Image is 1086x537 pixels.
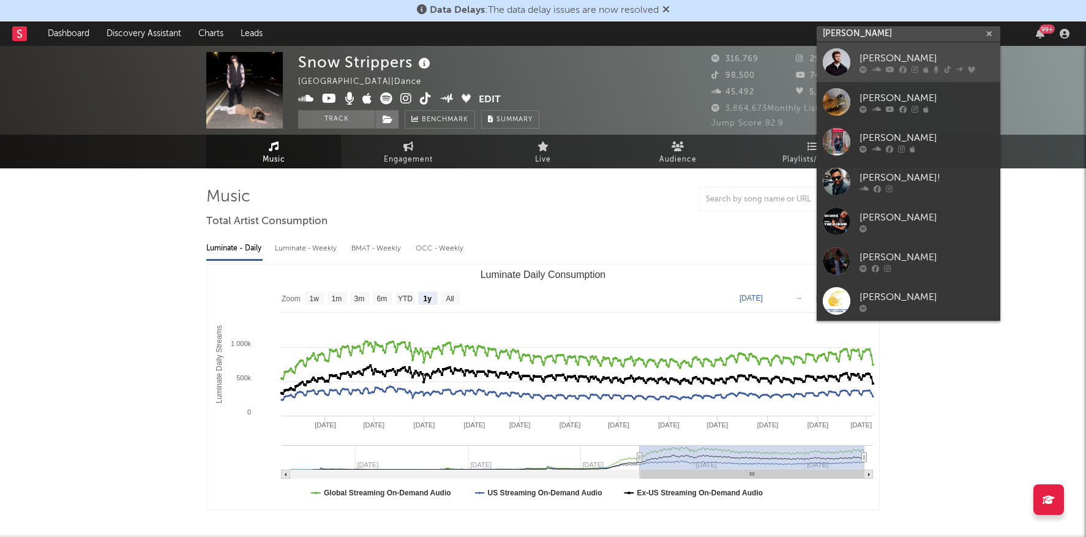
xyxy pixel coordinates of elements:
[1039,24,1055,34] div: 99 +
[610,135,745,168] a: Audience
[859,170,994,185] div: [PERSON_NAME]!
[711,72,755,80] span: 98,500
[816,294,839,302] text: [DATE]
[207,265,879,509] svg: Luminate Daily Consumption
[206,214,328,229] span: Total Artist Consumption
[422,113,468,127] span: Benchmark
[859,290,994,304] div: [PERSON_NAME]
[807,421,829,429] text: [DATE]
[488,489,602,497] text: US Streaming On-Demand Audio
[659,152,697,167] span: Audience
[430,6,485,15] span: Data Delays
[700,195,829,205] input: Search by song name or URL
[711,119,784,127] span: Jump Score: 82.9
[851,421,872,429] text: [DATE]
[859,91,994,105] div: [PERSON_NAME]
[98,21,190,46] a: Discovery Assistant
[509,421,531,429] text: [DATE]
[817,82,1000,122] a: [PERSON_NAME]
[247,408,251,416] text: 0
[711,105,842,113] span: 3,864,673 Monthly Listeners
[859,250,994,265] div: [PERSON_NAME]
[298,52,433,72] div: Snow Strippers
[560,421,581,429] text: [DATE]
[377,295,388,303] text: 6m
[310,295,320,303] text: 1w
[324,489,451,497] text: Global Streaming On-Demand Audio
[481,110,539,129] button: Summary
[275,238,339,259] div: Luminate - Weekly
[817,241,1000,281] a: [PERSON_NAME]
[859,130,994,145] div: [PERSON_NAME]
[637,489,763,497] text: Ex-US Streaming On-Demand Audio
[231,340,252,347] text: 1 000k
[817,26,1000,42] input: Search for artists
[795,294,803,302] text: →
[859,51,994,66] div: [PERSON_NAME]
[405,110,475,129] a: Benchmark
[481,269,606,280] text: Luminate Daily Consumption
[711,88,754,96] span: 45,492
[817,201,1000,241] a: [PERSON_NAME]
[364,421,385,429] text: [DATE]
[232,21,271,46] a: Leads
[298,75,435,89] div: [GEOGRAPHIC_DATA] | Dance
[1036,29,1044,39] button: 99+
[206,238,263,259] div: Luminate - Daily
[711,55,758,63] span: 316,769
[479,92,501,108] button: Edit
[796,88,833,96] span: 5,685
[817,122,1000,162] a: [PERSON_NAME]
[39,21,98,46] a: Dashboard
[416,238,465,259] div: OCC - Weekly
[384,152,433,167] span: Engagement
[707,421,728,429] text: [DATE]
[796,55,843,63] span: 291,268
[446,295,454,303] text: All
[796,72,839,80] span: 74,500
[354,295,365,303] text: 3m
[608,421,629,429] text: [DATE]
[757,421,779,429] text: [DATE]
[817,281,1000,321] a: [PERSON_NAME]
[662,6,670,15] span: Dismiss
[424,295,432,303] text: 1y
[464,421,485,429] text: [DATE]
[236,374,251,381] text: 500k
[190,21,232,46] a: Charts
[341,135,476,168] a: Engagement
[745,135,880,168] a: Playlists/Charts
[263,152,285,167] span: Music
[859,210,994,225] div: [PERSON_NAME]
[414,421,435,429] text: [DATE]
[817,162,1000,201] a: [PERSON_NAME]!
[351,238,403,259] div: BMAT - Weekly
[315,421,336,429] text: [DATE]
[398,295,413,303] text: YTD
[298,110,375,129] button: Track
[332,295,342,303] text: 1m
[740,294,763,302] text: [DATE]
[782,152,843,167] span: Playlists/Charts
[476,135,610,168] a: Live
[282,295,301,303] text: Zoom
[658,421,680,429] text: [DATE]
[430,6,659,15] span: : The data delay issues are now resolved
[496,116,533,123] span: Summary
[535,152,551,167] span: Live
[215,325,223,403] text: Luminate Daily Streams
[206,135,341,168] a: Music
[817,42,1000,82] a: [PERSON_NAME]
